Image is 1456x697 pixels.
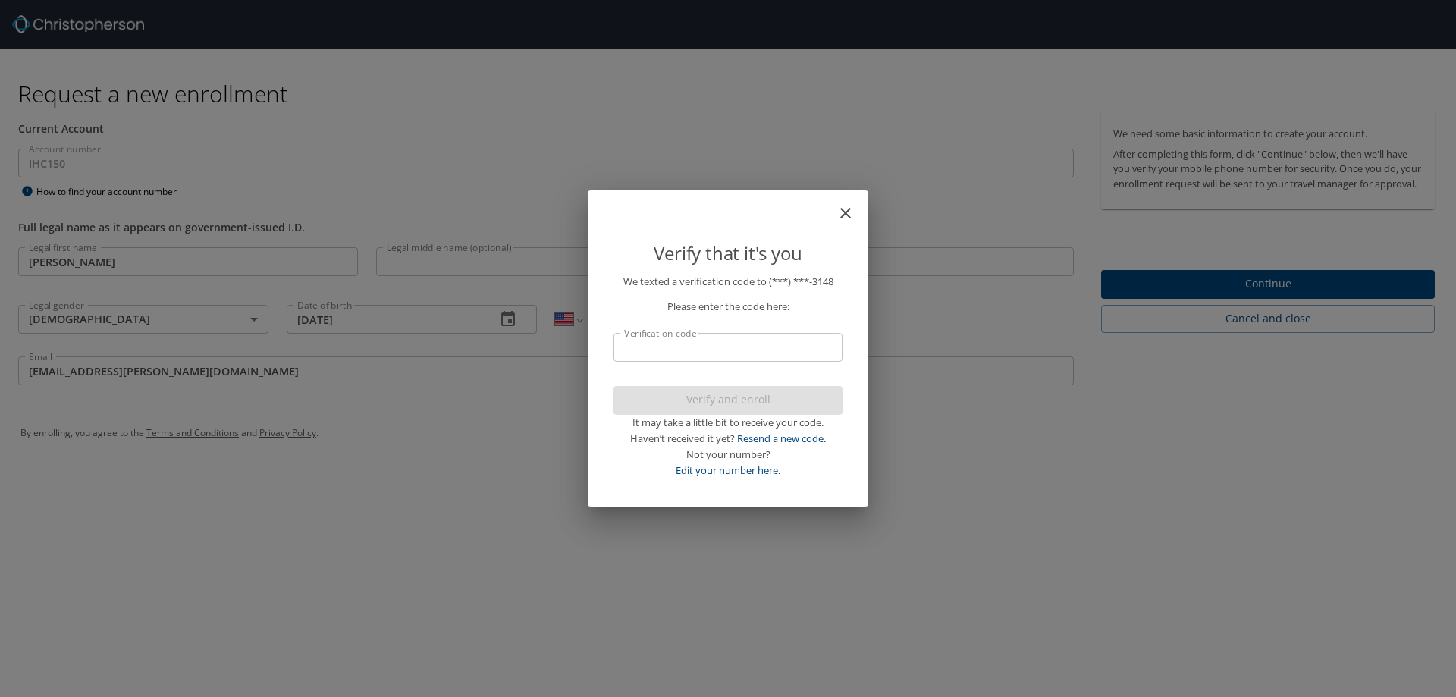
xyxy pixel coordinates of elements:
[613,415,843,431] div: It may take a little bit to receive your code.
[613,299,843,315] p: Please enter the code here:
[676,463,780,477] a: Edit your number here.
[613,274,843,290] p: We texted a verification code to (***) ***- 3148
[613,239,843,268] p: Verify that it's you
[844,196,862,215] button: close
[613,447,843,463] div: Not your number?
[737,432,826,445] a: Resend a new code.
[613,431,843,447] div: Haven’t received it yet?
